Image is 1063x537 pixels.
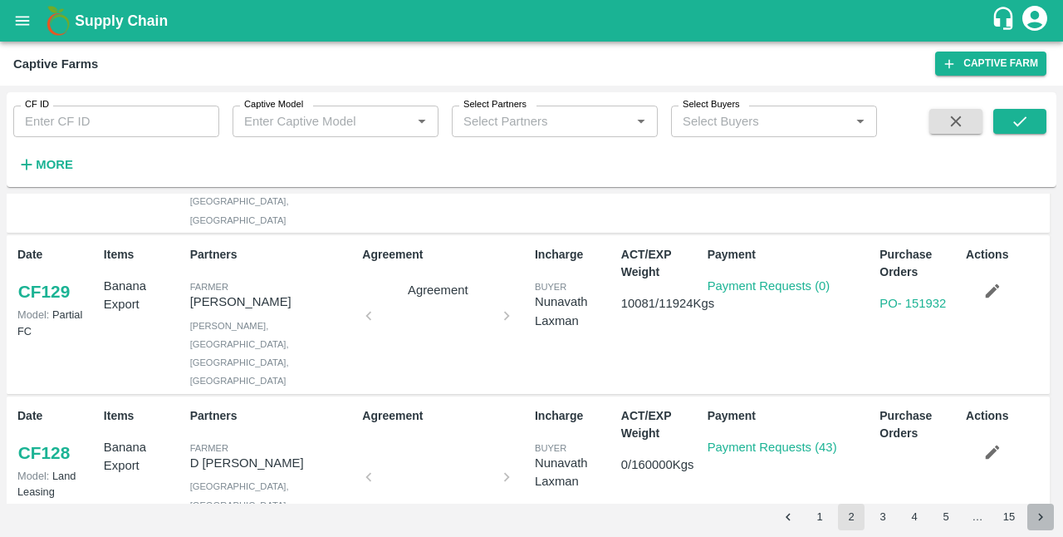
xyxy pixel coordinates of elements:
button: open drawer [3,2,42,40]
button: Go to next page [1027,504,1054,530]
p: Banana Export [104,438,184,475]
p: Purchase Orders [879,246,959,281]
input: Select Buyers [676,111,823,132]
span: Model: [17,308,49,321]
span: Farmer [190,282,228,292]
label: Select Buyers [683,98,740,111]
div: Captive Farms [13,53,98,75]
p: Items [104,246,184,264]
a: Payment Requests (43) [708,441,837,454]
p: D [PERSON_NAME] [190,454,356,472]
b: Supply Chain [75,12,168,29]
button: Go to page 1 [806,504,833,530]
p: 10081 / 11924 Kgs [621,294,701,313]
span: Farmer [190,443,228,453]
p: Payment [708,407,874,425]
div: account of current user [1020,3,1050,38]
p: Date [17,246,97,264]
label: Captive Model [244,98,303,111]
p: Date [17,407,97,425]
p: Banana Export [104,277,184,314]
span: [PERSON_NAME], [GEOGRAPHIC_DATA], [GEOGRAPHIC_DATA], [GEOGRAPHIC_DATA] [190,321,289,387]
p: Payment [708,246,874,264]
p: Actions [966,246,1046,264]
button: Go to page 4 [901,504,928,530]
input: Select Partners [457,111,604,132]
button: Go to previous page [775,504,801,530]
input: Enter Captive Model [238,111,406,132]
label: CF ID [25,98,49,111]
div: Nunavath Laxman [535,454,615,491]
p: Purchase Orders [879,407,959,442]
p: Items [104,407,184,425]
p: Actions [966,407,1046,425]
strong: More [36,158,73,171]
nav: pagination navigation [772,504,1056,530]
a: Captive Farm [935,52,1046,76]
button: Open [630,111,652,132]
a: Supply Chain [75,9,991,32]
p: ACT/EXP Weight [621,246,701,281]
button: Go to page 5 [933,504,959,530]
a: PO- 151932 [879,297,946,310]
p: Agreement [362,407,528,425]
button: Go to page 15 [996,504,1022,530]
span: buyer [535,443,566,453]
button: page 2 [838,504,865,530]
p: Agreement [362,246,528,264]
img: logo [42,4,75,37]
button: Open [850,111,871,132]
p: Partners [190,407,356,425]
p: 0 / 160000 Kgs [621,456,701,474]
span: [PERSON_NAME], [GEOGRAPHIC_DATA], [GEOGRAPHIC_DATA], [GEOGRAPHIC_DATA] [190,160,289,225]
a: CF129 [17,277,71,307]
span: buyer [535,282,566,292]
a: CF128 [17,438,71,468]
span: Model: [17,470,49,482]
div: … [964,510,991,525]
p: ACT/EXP Weight [621,407,701,442]
button: Go to page 3 [870,504,896,530]
p: Partners [190,246,356,264]
div: customer-support [991,6,1020,36]
p: Agreement [375,281,500,299]
button: More [13,150,77,179]
p: Incharge [535,246,615,264]
div: Nunavath Laxman [535,293,615,330]
p: Incharge [535,407,615,425]
input: Enter CF ID [13,106,219,137]
label: Select Partners [463,98,527,111]
button: Open [411,111,433,132]
a: Payment Requests (0) [708,279,830,293]
p: Partial FC [17,307,97,338]
p: [PERSON_NAME] [190,293,356,311]
p: Land Leasing [17,468,97,500]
